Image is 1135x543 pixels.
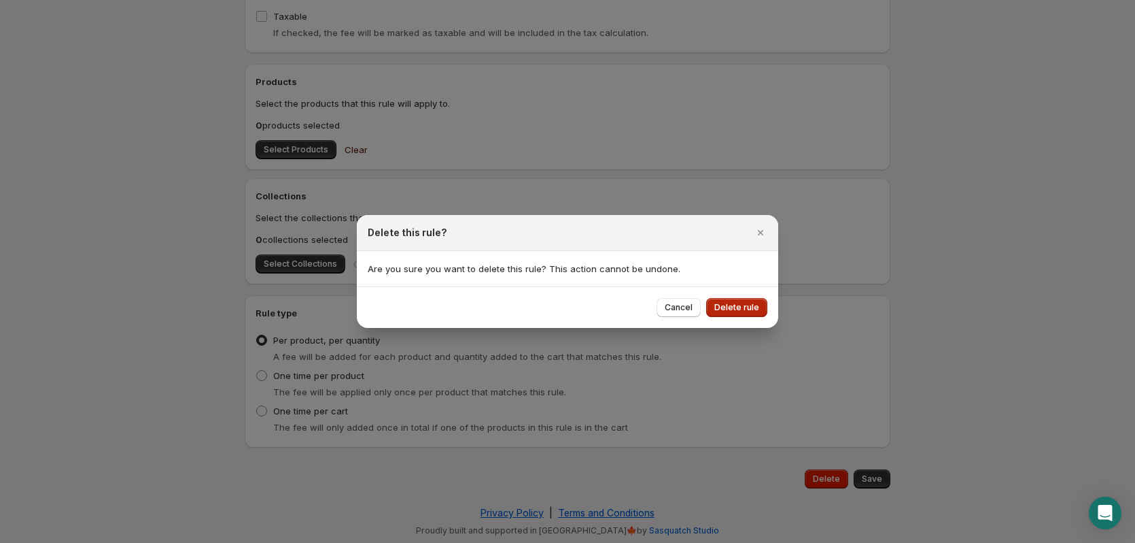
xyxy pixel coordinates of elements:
span: Cancel [665,302,693,313]
button: Cancel [657,298,701,317]
div: Open Intercom Messenger [1089,497,1121,529]
p: Are you sure you want to delete this rule? This action cannot be undone. [368,262,767,276]
h2: Delete this rule? [368,226,447,240]
button: Delete rule [706,298,767,317]
span: Delete rule [714,302,759,313]
button: Close [751,223,770,242]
